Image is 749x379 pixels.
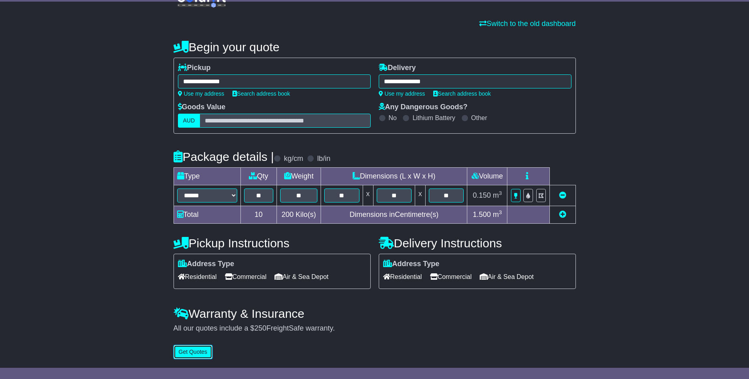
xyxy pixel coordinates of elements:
a: Use my address [379,90,425,97]
label: AUD [178,114,200,128]
td: 10 [240,206,277,224]
label: lb/in [317,154,330,163]
label: Lithium Battery [412,114,455,122]
label: Pickup [178,64,211,72]
label: No [389,114,397,122]
span: Air & Sea Depot [275,271,329,283]
span: m [493,211,502,219]
sup: 3 [499,190,502,196]
sup: 3 [499,209,502,215]
a: Switch to the old dashboard [479,20,575,28]
td: Qty [240,168,277,185]
div: All our quotes include a $ FreightSafe warranty. [174,324,576,333]
td: Kilo(s) [277,206,321,224]
a: Search address book [433,90,491,97]
span: Commercial [225,271,266,283]
a: Remove this item [559,191,566,199]
h4: Delivery Instructions [379,237,576,250]
h4: Pickup Instructions [174,237,371,250]
td: x [363,185,373,206]
span: 200 [282,211,294,219]
label: Any Dangerous Goods? [379,103,468,112]
td: Dimensions in Centimetre(s) [321,206,467,224]
td: x [415,185,425,206]
td: Total [174,206,240,224]
button: Get Quotes [174,345,213,359]
td: Dimensions (L x W x H) [321,168,467,185]
a: Use my address [178,90,224,97]
label: Other [471,114,487,122]
a: Add new item [559,211,566,219]
span: 0.150 [473,191,491,199]
span: 1.500 [473,211,491,219]
span: Commercial [430,271,472,283]
label: Goods Value [178,103,226,112]
td: Volume [467,168,507,185]
td: Weight [277,168,321,185]
label: Address Type [383,260,440,269]
label: kg/cm [284,154,303,163]
span: m [493,191,502,199]
span: Residential [383,271,422,283]
h4: Begin your quote [174,40,576,54]
span: 250 [254,324,266,332]
h4: Package details | [174,150,274,163]
label: Delivery [379,64,416,72]
h4: Warranty & Insurance [174,307,576,320]
a: Search address book [232,90,290,97]
span: Residential [178,271,217,283]
label: Address Type [178,260,234,269]
span: Air & Sea Depot [480,271,534,283]
td: Type [174,168,240,185]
